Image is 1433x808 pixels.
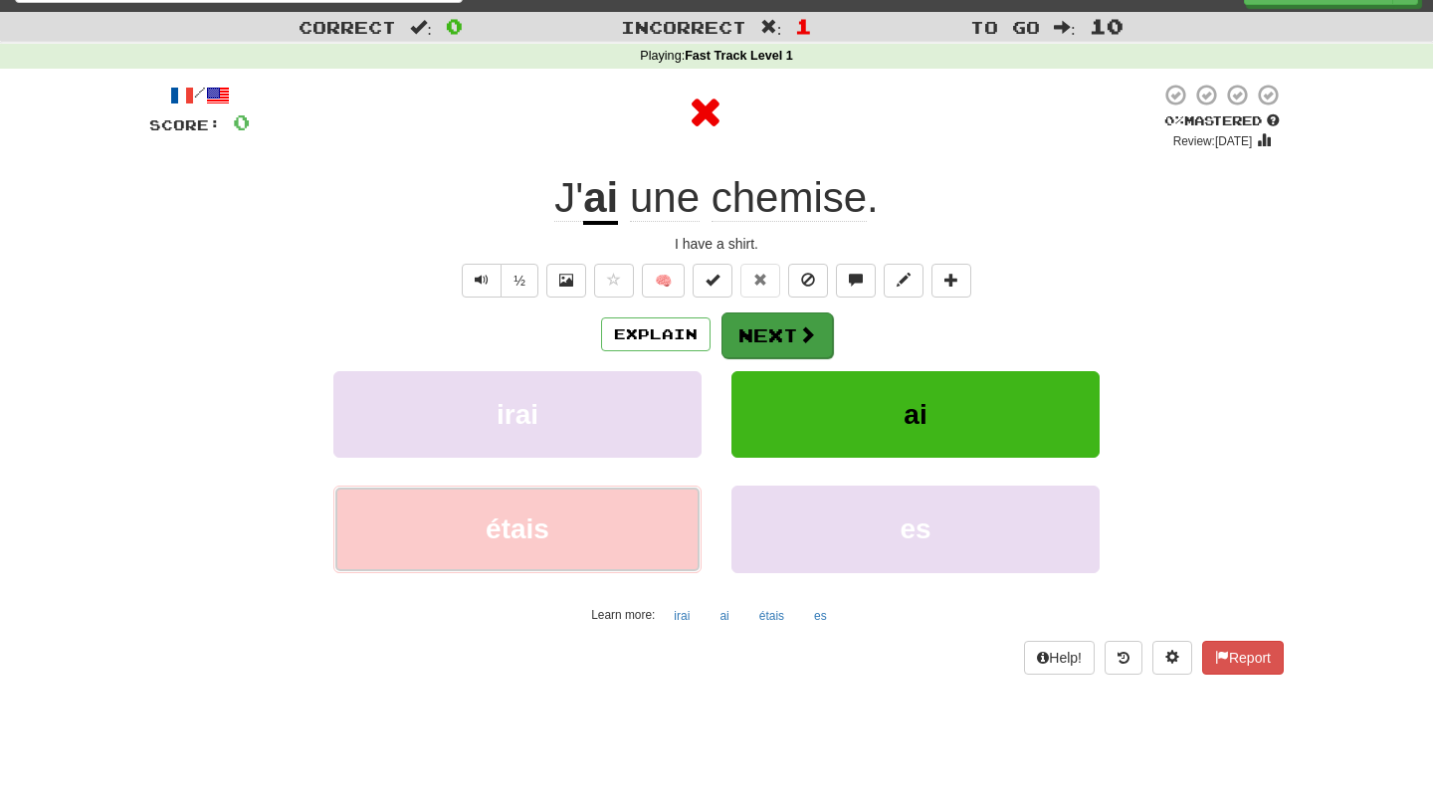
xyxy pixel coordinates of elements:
[554,174,583,222] span: J'
[594,264,634,298] button: Favorite sentence (alt+f)
[601,317,711,351] button: Explain
[685,49,793,63] strong: Fast Track Level 1
[618,174,879,222] span: .
[760,19,782,36] span: :
[836,264,876,298] button: Discuss sentence (alt+u)
[931,264,971,298] button: Add to collection (alt+a)
[642,264,685,298] button: 🧠
[900,513,930,544] span: es
[1090,14,1124,38] span: 10
[299,17,396,37] span: Correct
[333,371,702,458] button: irai
[1173,134,1253,148] small: Review: [DATE]
[788,264,828,298] button: Ignore sentence (alt+i)
[591,608,655,622] small: Learn more:
[970,17,1040,37] span: To go
[486,513,549,544] span: étais
[630,174,700,222] span: une
[149,116,221,133] span: Score:
[803,601,838,631] button: es
[663,601,701,631] button: irai
[884,264,923,298] button: Edit sentence (alt+d)
[731,486,1100,572] button: es
[546,264,586,298] button: Show image (alt+x)
[904,399,926,430] span: ai
[233,109,250,134] span: 0
[1105,641,1142,675] button: Round history (alt+y)
[497,399,538,430] span: irai
[410,19,432,36] span: :
[1024,641,1095,675] button: Help!
[149,83,250,107] div: /
[462,264,502,298] button: Play sentence audio (ctl+space)
[1054,19,1076,36] span: :
[693,264,732,298] button: Set this sentence to 100% Mastered (alt+m)
[621,17,746,37] span: Incorrect
[446,14,463,38] span: 0
[458,264,538,298] div: Text-to-speech controls
[795,14,812,38] span: 1
[748,601,795,631] button: étais
[1160,112,1284,130] div: Mastered
[149,234,1284,254] div: I have a shirt.
[709,601,739,631] button: ai
[501,264,538,298] button: ½
[583,174,618,225] u: ai
[731,371,1100,458] button: ai
[740,264,780,298] button: Reset to 0% Mastered (alt+r)
[721,312,833,358] button: Next
[1164,112,1184,128] span: 0 %
[333,486,702,572] button: étais
[1202,641,1284,675] button: Report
